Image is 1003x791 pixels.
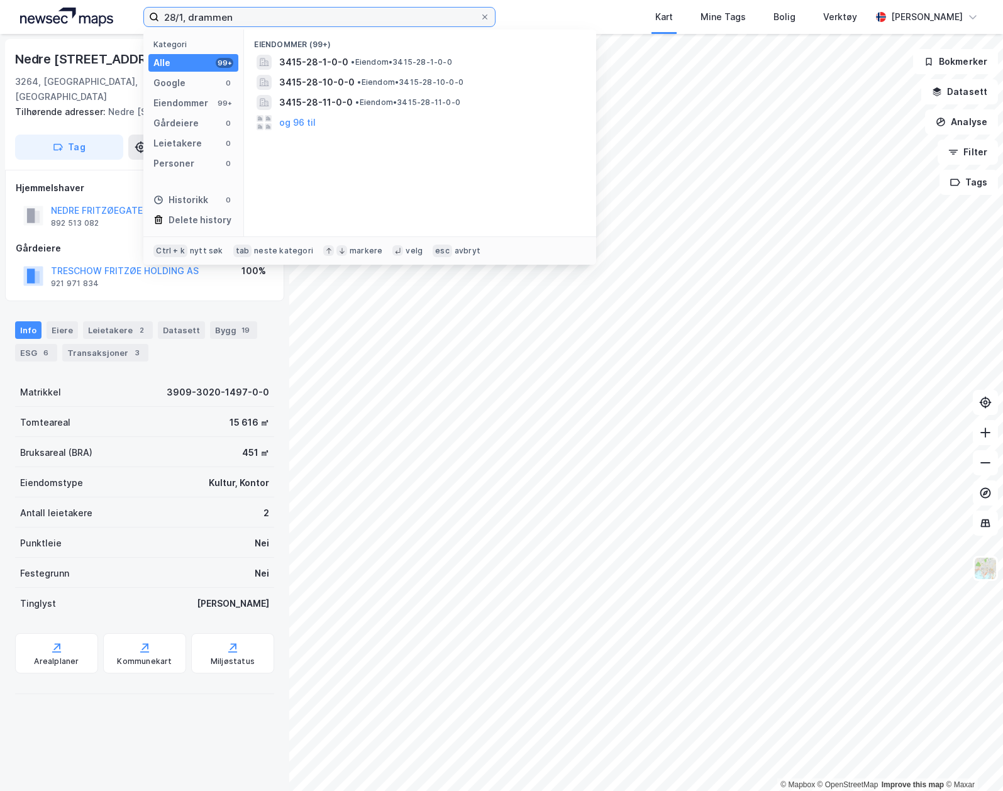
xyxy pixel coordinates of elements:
[211,656,255,667] div: Miljøstatus
[351,57,355,67] span: •
[15,104,264,119] div: Nedre [STREET_ADDRESS]
[242,445,269,460] div: 451 ㎡
[230,415,269,430] div: 15 616 ㎡
[216,58,233,68] div: 99+
[153,192,208,207] div: Historikk
[223,158,233,169] div: 0
[938,140,998,165] button: Filter
[357,77,463,87] span: Eiendom • 3415-28-10-0-0
[351,57,452,67] span: Eiendom • 3415-28-1-0-0
[939,170,998,195] button: Tags
[279,55,348,70] span: 3415-28-1-0-0
[15,135,123,160] button: Tag
[355,97,359,107] span: •
[40,346,52,359] div: 6
[16,241,274,256] div: Gårdeiere
[350,246,382,256] div: markere
[153,116,199,131] div: Gårdeiere
[817,780,878,789] a: OpenStreetMap
[51,279,99,289] div: 921 971 834
[216,98,233,108] div: 99+
[167,385,269,400] div: 3909-3020-1497-0-0
[131,346,143,359] div: 3
[20,536,62,551] div: Punktleie
[15,74,203,104] div: 3264, [GEOGRAPHIC_DATA], [GEOGRAPHIC_DATA]
[223,78,233,88] div: 0
[197,596,269,611] div: [PERSON_NAME]
[169,213,231,228] div: Delete history
[20,8,113,26] img: logo.a4113a55bc3d86da70a041830d287a7e.svg
[254,246,313,256] div: neste kategori
[655,9,673,25] div: Kart
[15,344,57,362] div: ESG
[153,96,208,111] div: Eiendommer
[20,415,70,430] div: Tomteareal
[16,180,274,196] div: Hjemmelshaver
[15,106,108,117] span: Tilhørende adresser:
[255,536,269,551] div: Nei
[47,321,78,339] div: Eiere
[925,109,998,135] button: Analyse
[20,385,61,400] div: Matrikkel
[357,77,361,87] span: •
[241,263,266,279] div: 100%
[153,75,186,91] div: Google
[263,506,269,521] div: 2
[190,246,223,256] div: nytt søk
[20,566,69,581] div: Festegrunn
[15,49,177,69] div: Nedre [STREET_ADDRESS]
[153,40,238,49] div: Kategori
[255,566,269,581] div: Nei
[973,556,997,580] img: Z
[153,55,170,70] div: Alle
[279,95,353,110] span: 3415-28-11-0-0
[20,506,92,521] div: Antall leietakere
[891,9,963,25] div: [PERSON_NAME]
[223,195,233,205] div: 0
[780,780,815,789] a: Mapbox
[406,246,423,256] div: velg
[233,245,252,257] div: tab
[355,97,460,108] span: Eiendom • 3415-28-11-0-0
[455,246,480,256] div: avbryt
[153,136,202,151] div: Leietakere
[117,656,172,667] div: Kommunekart
[239,324,252,336] div: 19
[34,656,79,667] div: Arealplaner
[20,445,92,460] div: Bruksareal (BRA)
[913,49,998,74] button: Bokmerker
[153,245,187,257] div: Ctrl + k
[20,475,83,490] div: Eiendomstype
[921,79,998,104] button: Datasett
[223,138,233,148] div: 0
[244,30,596,52] div: Eiendommer (99+)
[159,8,480,26] input: Søk på adresse, matrikkel, gårdeiere, leietakere eller personer
[153,156,194,171] div: Personer
[62,344,148,362] div: Transaksjoner
[773,9,795,25] div: Bolig
[83,321,153,339] div: Leietakere
[158,321,205,339] div: Datasett
[51,218,99,228] div: 892 513 082
[135,324,148,336] div: 2
[701,9,746,25] div: Mine Tags
[433,245,452,257] div: esc
[209,475,269,490] div: Kultur, Kontor
[223,118,233,128] div: 0
[940,731,1003,791] iframe: Chat Widget
[882,780,944,789] a: Improve this map
[279,115,316,130] button: og 96 til
[15,321,42,339] div: Info
[279,75,355,90] span: 3415-28-10-0-0
[823,9,857,25] div: Verktøy
[20,596,56,611] div: Tinglyst
[210,321,257,339] div: Bygg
